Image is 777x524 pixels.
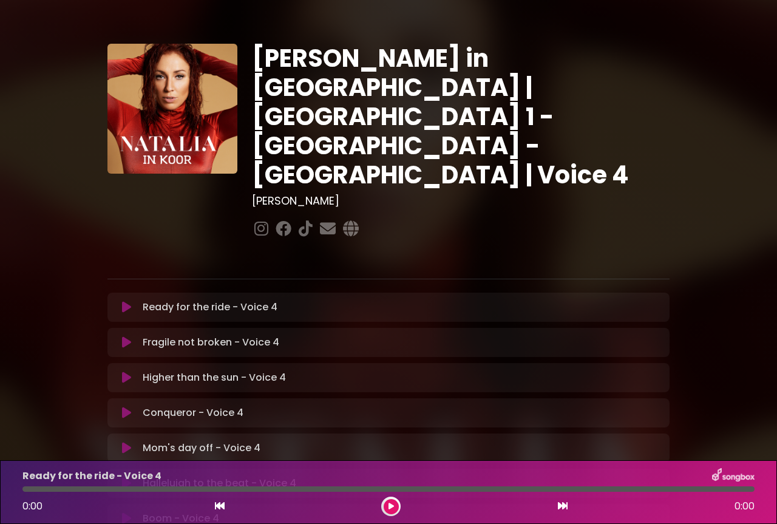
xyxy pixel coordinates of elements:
p: Fragile not broken - Voice 4 [143,335,279,350]
h3: [PERSON_NAME] [252,194,670,208]
p: Mom's day off - Voice 4 [143,441,260,455]
p: Ready for the ride - Voice 4 [143,300,277,315]
span: 0:00 [735,499,755,514]
p: Higher than the sun - Voice 4 [143,370,286,385]
img: YTVS25JmS9CLUqXqkEhs [107,44,237,174]
span: 0:00 [22,499,42,513]
h1: [PERSON_NAME] in [GEOGRAPHIC_DATA] | [GEOGRAPHIC_DATA] 1 - [GEOGRAPHIC_DATA] - [GEOGRAPHIC_DATA] ... [252,44,670,189]
p: Ready for the ride - Voice 4 [22,469,161,483]
p: Conqueror - Voice 4 [143,406,243,420]
img: songbox-logo-white.png [712,468,755,484]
